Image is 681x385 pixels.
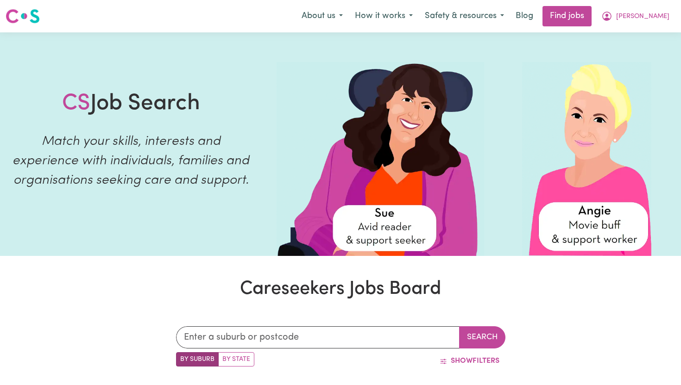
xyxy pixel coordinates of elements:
[296,6,349,26] button: About us
[349,6,419,26] button: How it works
[419,6,510,26] button: Safety & resources
[176,352,219,366] label: Search by suburb/post code
[595,6,675,26] button: My Account
[176,326,460,348] input: Enter a suburb or postcode
[434,352,505,370] button: ShowFilters
[510,6,539,26] a: Blog
[459,326,505,348] button: Search
[62,91,200,118] h1: Job Search
[451,357,473,365] span: Show
[6,8,40,25] img: Careseekers logo
[11,132,251,190] p: Match your skills, interests and experience with individuals, families and organisations seeking ...
[62,93,90,115] span: CS
[218,352,254,366] label: Search by state
[542,6,592,26] a: Find jobs
[616,12,669,22] span: [PERSON_NAME]
[6,6,40,27] a: Careseekers logo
